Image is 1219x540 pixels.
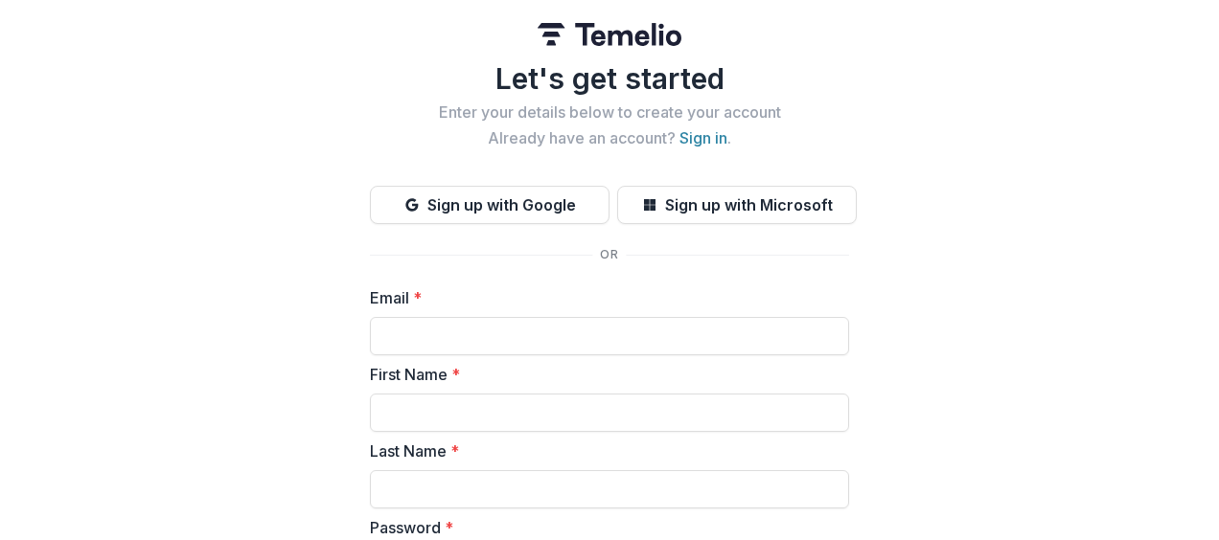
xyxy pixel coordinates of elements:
label: Password [370,516,838,539]
label: First Name [370,363,838,386]
button: Sign up with Microsoft [617,186,857,224]
h1: Let's get started [370,61,849,96]
label: Email [370,286,838,309]
label: Last Name [370,439,838,462]
a: Sign in [679,128,727,147]
h2: Enter your details below to create your account [370,103,849,122]
img: Temelio [538,23,681,46]
button: Sign up with Google [370,186,609,224]
h2: Already have an account? . [370,129,849,147]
